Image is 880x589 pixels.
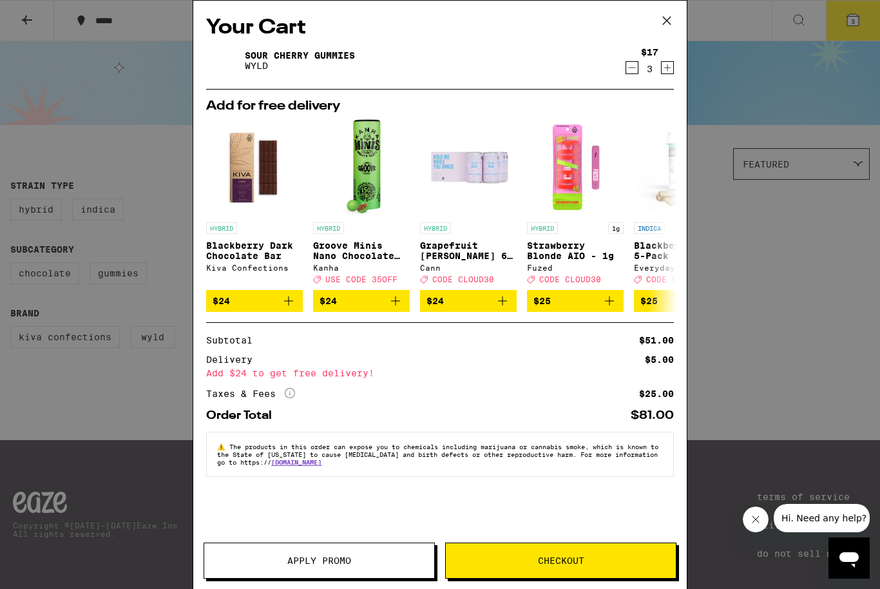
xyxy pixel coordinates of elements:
[420,119,517,290] a: Open page for Grapefruit Rosemary 6-Pack from Cann
[420,240,517,261] p: Grapefruit [PERSON_NAME] 6-Pack
[426,296,444,306] span: $24
[445,543,676,579] button: Checkout
[527,119,624,216] img: Fuzed - Strawberry Blonde AIO - 1g
[634,222,665,234] p: INDICA
[325,275,397,284] span: USE CODE 35OFF
[634,119,731,290] a: Open page for Blackberry Kush 5-Pack - 3.5g from Everyday
[245,61,355,71] p: WYLD
[634,119,731,216] img: Everyday - Blackberry Kush 5-Pack - 3.5g
[342,119,381,216] img: Kanha - Groove Minis Nano Chocolate Bites
[634,264,731,272] div: Everyday
[631,410,674,421] div: $81.00
[206,369,674,378] div: Add $24 to get free delivery!
[626,61,638,74] button: Decrement
[313,222,344,234] p: HYBRID
[313,119,410,290] a: Open page for Groove Minis Nano Chocolate Bites from Kanha
[320,296,337,306] span: $24
[420,222,451,234] p: HYBRID
[213,296,230,306] span: $24
[608,222,624,234] p: 1g
[420,264,517,272] div: Cann
[527,119,624,290] a: Open page for Strawberry Blonde AIO - 1g from Fuzed
[432,275,494,284] span: CODE CLOUD30
[641,64,658,74] div: 3
[743,507,769,532] iframe: Close message
[206,100,674,113] h2: Add for free delivery
[206,119,303,216] img: Kiva Confections - Blackberry Dark Chocolate Bar
[527,290,624,312] button: Add to bag
[206,410,281,421] div: Order Total
[206,290,303,312] button: Add to bag
[639,389,674,398] div: $25.00
[634,240,731,261] p: Blackberry Kush 5-Pack - 3.5g
[539,275,601,284] span: CODE CLOUD30
[828,537,870,579] iframe: Button to launch messaging window
[640,296,658,306] span: $25
[527,264,624,272] div: Fuzed
[206,43,242,79] img: Sour Cherry Gummies
[287,556,351,565] span: Apply Promo
[206,336,262,345] div: Subtotal
[217,443,229,450] span: ⚠️
[206,388,295,400] div: Taxes & Fees
[420,119,517,216] img: Cann - Grapefruit Rosemary 6-Pack
[206,240,303,261] p: Blackberry Dark Chocolate Bar
[661,61,674,74] button: Increment
[639,336,674,345] div: $51.00
[645,355,674,364] div: $5.00
[206,264,303,272] div: Kiva Confections
[206,355,262,364] div: Delivery
[206,14,674,43] h2: Your Cart
[313,290,410,312] button: Add to bag
[313,240,410,261] p: Groove Minis Nano Chocolate Bites
[641,47,658,57] div: $17
[774,504,870,532] iframe: Message from company
[271,458,321,466] a: [DOMAIN_NAME]
[206,119,303,290] a: Open page for Blackberry Dark Chocolate Bar from Kiva Confections
[634,290,731,312] button: Add to bag
[420,290,517,312] button: Add to bag
[245,50,355,61] a: Sour Cherry Gummies
[646,275,708,284] span: CODE CLOUD30
[204,543,435,579] button: Apply Promo
[538,556,584,565] span: Checkout
[533,296,551,306] span: $25
[313,264,410,272] div: Kanha
[527,222,558,234] p: HYBRID
[527,240,624,261] p: Strawberry Blonde AIO - 1g
[217,443,658,466] span: The products in this order can expose you to chemicals including marijuana or cannabis smoke, whi...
